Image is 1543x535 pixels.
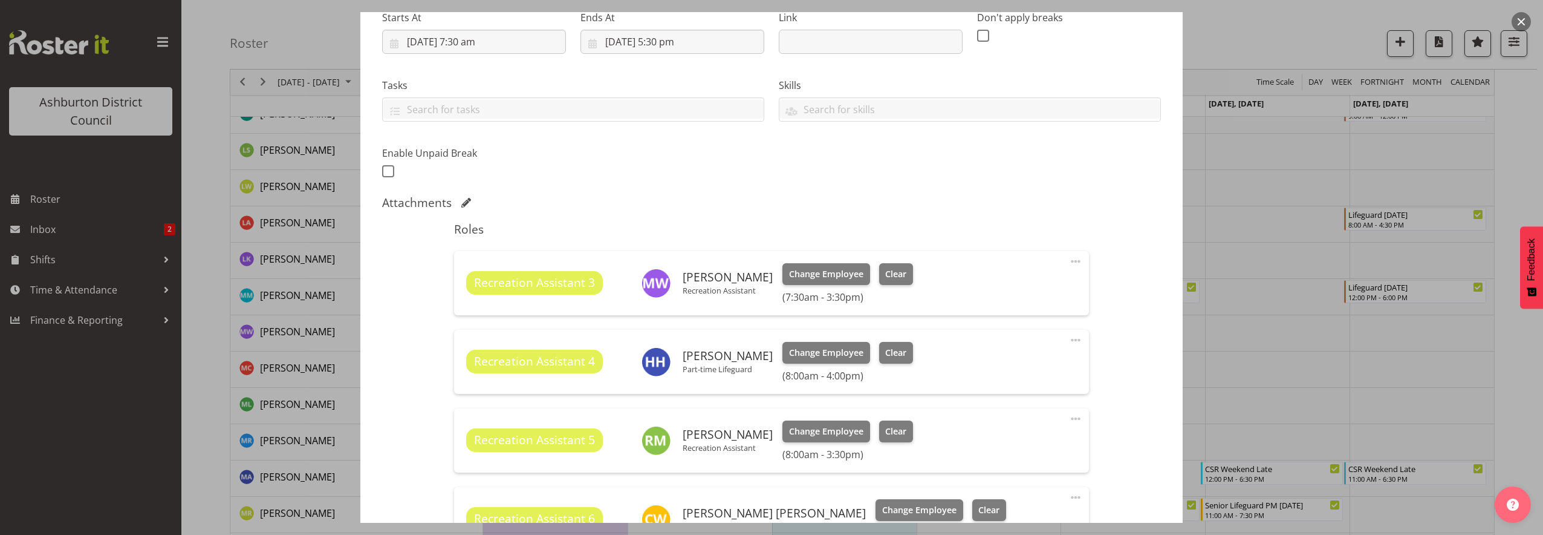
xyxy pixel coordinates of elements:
label: Tasks [382,78,764,93]
input: Click to select... [382,30,566,54]
span: Change Employee [882,504,957,517]
input: Search for tasks [383,100,764,119]
button: Change Employee [782,421,870,442]
button: Change Employee [875,499,963,521]
label: Ends At [580,10,764,25]
span: Change Employee [789,267,863,281]
img: maddy-wilson4076.jpg [642,269,671,298]
img: harriet-hill8786.jpg [642,347,671,376]
span: Clear [885,346,906,359]
span: Recreation Assistant 3 [474,274,595,292]
label: Don't apply breaks [977,10,1161,25]
h6: [PERSON_NAME] [683,349,773,363]
img: help-xxl-2.png [1507,499,1519,511]
h5: Attachments [382,195,452,210]
label: Enable Unpaid Break [382,146,566,160]
p: Part-time Lifeguard [683,364,773,374]
button: Change Employee [782,263,870,285]
h6: (8:00am - 3:30pm) [782,448,913,461]
span: Change Employee [789,346,863,359]
img: rose-mckay11084.jpg [642,426,671,455]
p: Recreation Assistant [683,286,773,295]
h6: (7:30am - 3:30pm) [782,291,913,303]
button: Clear [972,499,1007,521]
span: Clear [885,267,906,281]
span: Recreation Assistant 6 [474,510,595,528]
p: Recreation Assistant [683,522,866,531]
span: Clear [978,504,999,517]
label: Skills [779,78,1161,93]
h6: [PERSON_NAME] [683,428,773,441]
span: Change Employee [789,425,863,438]
button: Clear [879,263,914,285]
button: Feedback - Show survey [1520,226,1543,309]
input: Click to select... [580,30,764,54]
span: Feedback [1526,238,1537,281]
button: Clear [879,421,914,442]
h6: [PERSON_NAME] [683,271,773,284]
h5: Roles [454,222,1088,237]
button: Change Employee [782,342,870,364]
input: Search for skills [779,100,1160,119]
h6: [PERSON_NAME] [PERSON_NAME] [683,507,866,520]
label: Link [779,10,963,25]
span: Recreation Assistant 4 [474,353,595,370]
span: Recreation Assistant 5 [474,432,595,449]
span: Clear [885,425,906,438]
button: Clear [879,342,914,364]
img: charlotte-wilson10306.jpg [642,505,671,534]
h6: (8:00am - 4:00pm) [782,370,913,382]
label: Starts At [382,10,566,25]
p: Recreation Assistant [683,443,773,453]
